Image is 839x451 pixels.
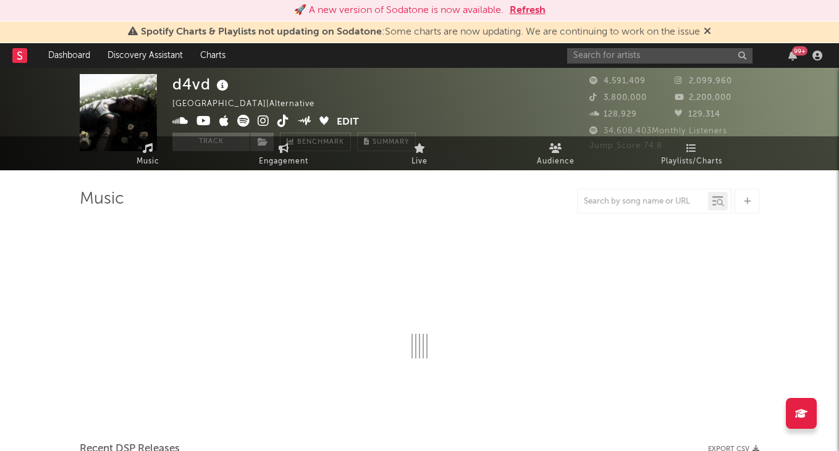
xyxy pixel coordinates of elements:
[704,27,711,37] span: Dismiss
[675,77,732,85] span: 2,099,960
[216,136,352,170] a: Engagement
[589,110,637,118] span: 128,929
[589,77,646,85] span: 4,591,409
[192,43,234,68] a: Charts
[589,94,647,102] span: 3,800,000
[537,154,575,169] span: Audience
[297,135,344,150] span: Benchmark
[337,115,359,130] button: Edit
[259,154,308,169] span: Engagement
[294,3,504,18] div: 🚀 A new version of Sodatone is now available.
[357,133,416,151] button: Summary
[567,48,753,64] input: Search for artists
[487,136,623,170] a: Audience
[172,74,232,94] div: d4vd
[99,43,192,68] a: Discovery Assistant
[589,127,727,135] span: 34,608,403 Monthly Listeners
[661,154,722,169] span: Playlists/Charts
[792,46,807,56] div: 99 +
[80,136,216,170] a: Music
[352,136,487,170] a: Live
[172,97,329,112] div: [GEOGRAPHIC_DATA] | Alternative
[510,3,546,18] button: Refresh
[788,51,797,60] button: 99+
[141,27,700,37] span: : Some charts are now updating. We are continuing to work on the issue
[578,197,708,207] input: Search by song name or URL
[675,94,731,102] span: 2,200,000
[675,110,720,118] span: 129,314
[280,133,351,151] a: Benchmark
[137,154,159,169] span: Music
[411,154,428,169] span: Live
[623,136,759,170] a: Playlists/Charts
[40,43,99,68] a: Dashboard
[172,133,250,151] button: Track
[141,27,382,37] span: Spotify Charts & Playlists not updating on Sodatone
